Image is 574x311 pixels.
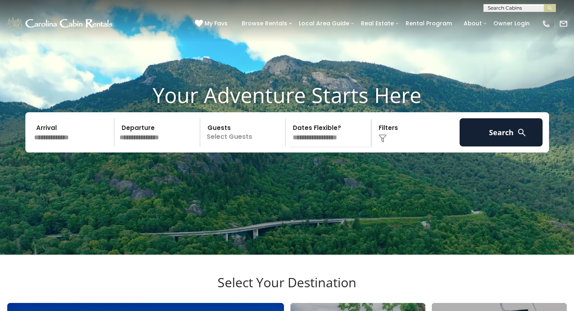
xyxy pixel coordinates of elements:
img: mail-regular-white.png [559,19,568,28]
a: About [460,17,486,30]
img: search-regular-white.png [517,128,527,138]
img: White-1-1-2.png [6,16,115,32]
a: Owner Login [489,17,534,30]
button: Search [460,118,543,146]
a: Local Area Guide [295,17,353,30]
a: My Favs [195,19,230,28]
h3: Select Your Destination [6,275,568,303]
img: phone-regular-white.png [542,19,551,28]
span: My Favs [205,19,228,28]
a: Browse Rentals [238,17,291,30]
p: Select Guests [203,118,286,146]
a: Real Estate [357,17,398,30]
a: Rental Program [402,17,456,30]
h1: Your Adventure Starts Here [6,82,568,107]
img: filter--v1.png [379,134,387,142]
